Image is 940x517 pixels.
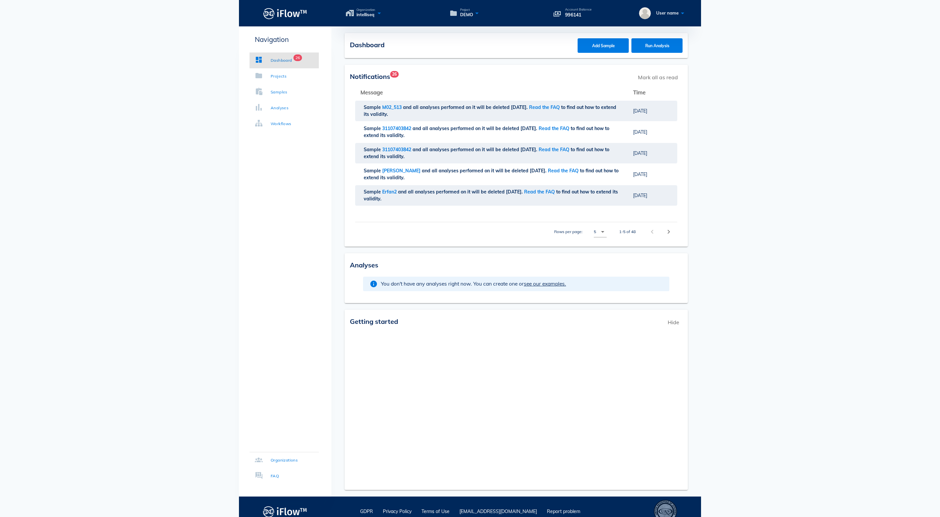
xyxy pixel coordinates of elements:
span: M02_513 [382,104,403,110]
span: Sample [364,189,382,195]
span: [DATE] [633,108,647,114]
span: [DATE] [633,192,647,198]
span: 31107403842 [382,125,413,131]
a: Logo [239,6,331,21]
p: Account Balance [565,8,591,11]
div: Rows per page: [554,222,607,241]
div: 1-5 of 48 [619,229,636,235]
span: [DATE] [633,129,647,135]
span: Run Analysis [638,43,676,48]
p: Navigation [250,34,319,45]
img: User name [639,7,651,19]
span: Dashboard [350,41,385,49]
span: [DATE] [633,150,647,156]
div: Samples [271,89,287,95]
a: GDPR [360,508,373,514]
a: Privacy Policy [383,508,412,514]
span: Badge [390,71,399,78]
span: [PERSON_NAME] [382,168,422,174]
th: Time: Not sorted. Activate to sort ascending. [628,85,677,100]
span: and all analyses performed on it will be deleted [DATE]. [422,168,548,174]
span: Message [360,89,383,96]
div: Organizations [271,457,298,464]
span: Notifications [350,72,390,81]
span: and all analyses performed on it will be deleted [DATE]. [413,147,539,153]
th: Message [355,85,628,100]
span: Add Sample [584,43,622,48]
a: Read the FAQ [524,189,555,195]
div: Dashboard [271,57,292,64]
button: Add Sample [578,38,629,53]
span: intelliseq [356,12,375,18]
button: Run Analysis [631,38,683,53]
span: Sample [364,125,382,131]
a: [EMAIL_ADDRESS][DOMAIN_NAME] [459,508,537,514]
span: Mark all as read [635,70,681,85]
iframe: Drift Widget Chat Controller [907,484,932,509]
span: see our examples. [524,280,566,287]
span: User name [656,10,679,16]
div: 5 [594,229,596,235]
span: [DATE] [633,171,647,177]
span: and all analyses performed on it will be deleted [DATE]. [403,104,529,110]
span: Sample [364,104,382,110]
button: Next page [663,226,675,238]
span: Time [633,89,646,96]
i: arrow_drop_down [599,228,607,236]
a: Read the FAQ [539,147,569,153]
span: Erfan2 [382,189,398,195]
span: Analyses [350,261,378,269]
span: Organization [356,8,375,12]
span: and all analyses performed on it will be deleted [DATE]. [413,125,539,131]
a: Report problem [547,508,580,514]
span: You don't have any analyses right now. You can create one or [381,280,566,287]
span: and all analyses performed on it will be deleted [DATE]. [398,189,524,195]
span: Hide [664,315,683,329]
div: FAQ [271,473,279,479]
a: Read the FAQ [548,168,579,174]
div: Workflows [271,121,291,127]
span: Project [460,8,473,12]
span: DEMO [460,12,473,18]
span: Sample [364,147,382,153]
a: Read the FAQ [529,104,560,110]
a: Read the FAQ [539,125,569,131]
span: Sample [364,168,382,174]
a: Terms of Use [421,508,450,514]
i: chevron_right [665,228,673,236]
span: Getting started [350,317,398,326]
span: Badge [293,54,302,61]
div: Analyses [271,105,288,111]
span: 31107403842 [382,147,413,153]
div: 5Rows per page: [594,226,607,237]
p: 996141 [565,11,591,18]
div: Projects [271,73,286,80]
